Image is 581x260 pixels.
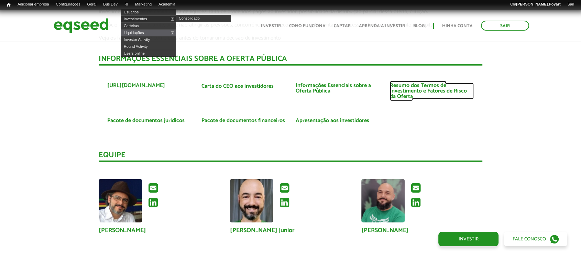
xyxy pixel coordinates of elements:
a: Pacote de documentos financeiros [201,118,285,123]
a: Sair [481,21,529,31]
a: Fale conosco [504,232,567,246]
a: Apresentação aos investidores [296,118,369,123]
a: Carta do CEO aos investidores [201,84,274,89]
a: Captar [334,24,351,28]
a: Pacote de documentos jurídicos [107,118,185,123]
a: Resumo dos Termos de Investimento e Fatores de Risco da Oferta [390,83,474,99]
a: Informações Essenciais sobre a Oferta Pública [296,83,380,94]
a: Ver perfil do usuário. [361,179,405,223]
img: EqSeed [54,17,109,35]
a: Usuários [121,9,176,15]
a: Como funciona [289,24,326,28]
img: Foto de Xisto Alves de Souza Junior [99,179,142,223]
a: Bus Dev [100,2,121,7]
a: [PERSON_NAME] Junior [230,227,295,234]
a: [PERSON_NAME] [361,227,409,234]
img: Foto de Josias de Souza [361,179,405,223]
img: Foto de Sérgio Hilton Berlotto Junior [230,179,273,223]
a: Aprenda a investir [359,24,405,28]
a: Investir [261,24,281,28]
a: Ver perfil do usuário. [230,179,273,223]
a: Geral [84,2,100,7]
strong: [PERSON_NAME].Poyart [516,2,560,6]
a: Início [3,2,14,8]
span: Início [7,2,11,7]
a: [URL][DOMAIN_NAME] [107,83,165,88]
a: Investir [438,232,498,246]
a: Configurações [53,2,84,7]
a: RI [121,2,132,7]
a: Adicionar empresa [14,2,53,7]
a: Blog [413,24,425,28]
div: Equipe [99,151,483,162]
a: Sair [564,2,578,7]
div: INFORMAÇÕES ESSENCIAIS SOBRE A OFERTA PÚBLICA [99,55,483,66]
a: Ver perfil do usuário. [99,179,142,223]
a: Academia [155,2,179,7]
a: Olá[PERSON_NAME].Poyart [507,2,564,7]
a: Minha conta [442,24,473,28]
a: Marketing [132,2,155,7]
a: [PERSON_NAME] [99,227,146,234]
